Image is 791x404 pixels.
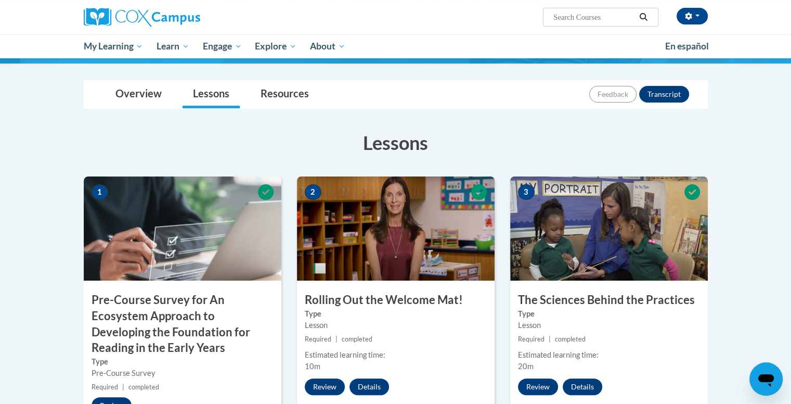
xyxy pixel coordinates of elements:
span: Required [305,335,331,343]
div: Estimated learning time: [518,349,700,361]
span: | [335,335,338,343]
span: 20m [518,362,534,371]
a: My Learning [77,34,150,58]
a: Resources [250,81,319,108]
button: Review [305,378,345,395]
h3: The Sciences Behind the Practices [510,292,708,308]
a: En español [658,35,716,57]
button: Account Settings [677,8,708,24]
span: completed [555,335,586,343]
span: 10m [305,362,320,371]
a: Explore [248,34,303,58]
span: En español [665,41,709,52]
span: Required [518,335,544,343]
div: Main menu [68,34,723,58]
img: Course Image [297,176,495,281]
span: About [310,40,345,53]
img: Cox Campus [84,8,200,27]
button: Details [349,378,389,395]
button: Transcript [639,86,689,103]
span: 1 [92,184,108,200]
div: Lesson [305,320,487,331]
a: About [303,34,352,58]
span: completed [128,383,159,391]
button: Search [636,11,651,23]
span: Required [92,383,118,391]
label: Type [92,356,274,368]
div: Estimated learning time: [305,349,487,361]
label: Type [305,308,487,320]
span: | [549,335,551,343]
span: Learn [157,40,189,53]
span: 3 [518,184,535,200]
div: Lesson [518,320,700,331]
span: My Learning [83,40,143,53]
span: completed [342,335,372,343]
div: Pre-Course Survey [92,368,274,379]
button: Details [563,378,602,395]
label: Type [518,308,700,320]
a: Lessons [183,81,240,108]
span: Explore [255,40,296,53]
img: Course Image [510,176,708,281]
a: Cox Campus [84,8,281,27]
iframe: Button to launch messaging window [749,362,783,396]
span: Engage [203,40,242,53]
h3: Lessons [84,130,708,156]
span: | [122,383,124,391]
span: 2 [305,184,321,200]
img: Course Image [84,176,281,281]
a: Engage [196,34,249,58]
a: Overview [105,81,172,108]
h3: Rolling Out the Welcome Mat! [297,292,495,308]
button: Feedback [589,86,637,103]
button: Review [518,378,558,395]
a: Learn [150,34,196,58]
input: Search Courses [552,11,636,23]
h3: Pre-Course Survey for An Ecosystem Approach to Developing the Foundation for Reading in the Early... [84,292,281,356]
